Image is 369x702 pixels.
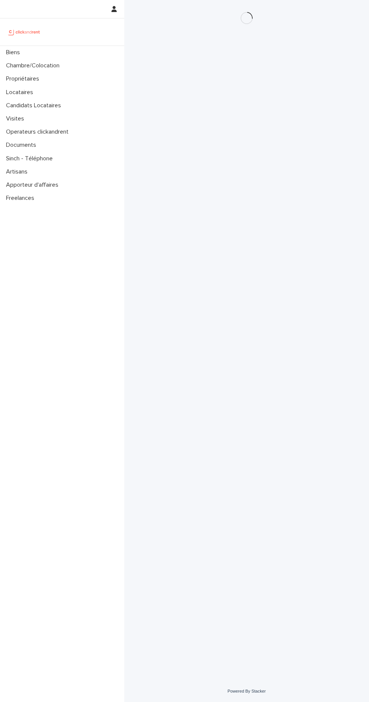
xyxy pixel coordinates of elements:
[227,689,265,693] a: Powered By Stacker
[3,128,75,136] p: Operateurs clickandrent
[3,89,39,96] p: Locataires
[3,102,67,109] p: Candidats Locataires
[3,62,66,69] p: Chambre/Colocation
[3,75,45,82] p: Propriétaires
[3,155,59,162] p: Sinch - Téléphone
[6,24,43,40] img: UCB0brd3T0yccxBKYDjQ
[3,115,30,122] p: Visites
[3,181,64,189] p: Apporteur d'affaires
[3,142,42,149] p: Documents
[3,168,34,175] p: Artisans
[3,195,40,202] p: Freelances
[3,49,26,56] p: Biens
